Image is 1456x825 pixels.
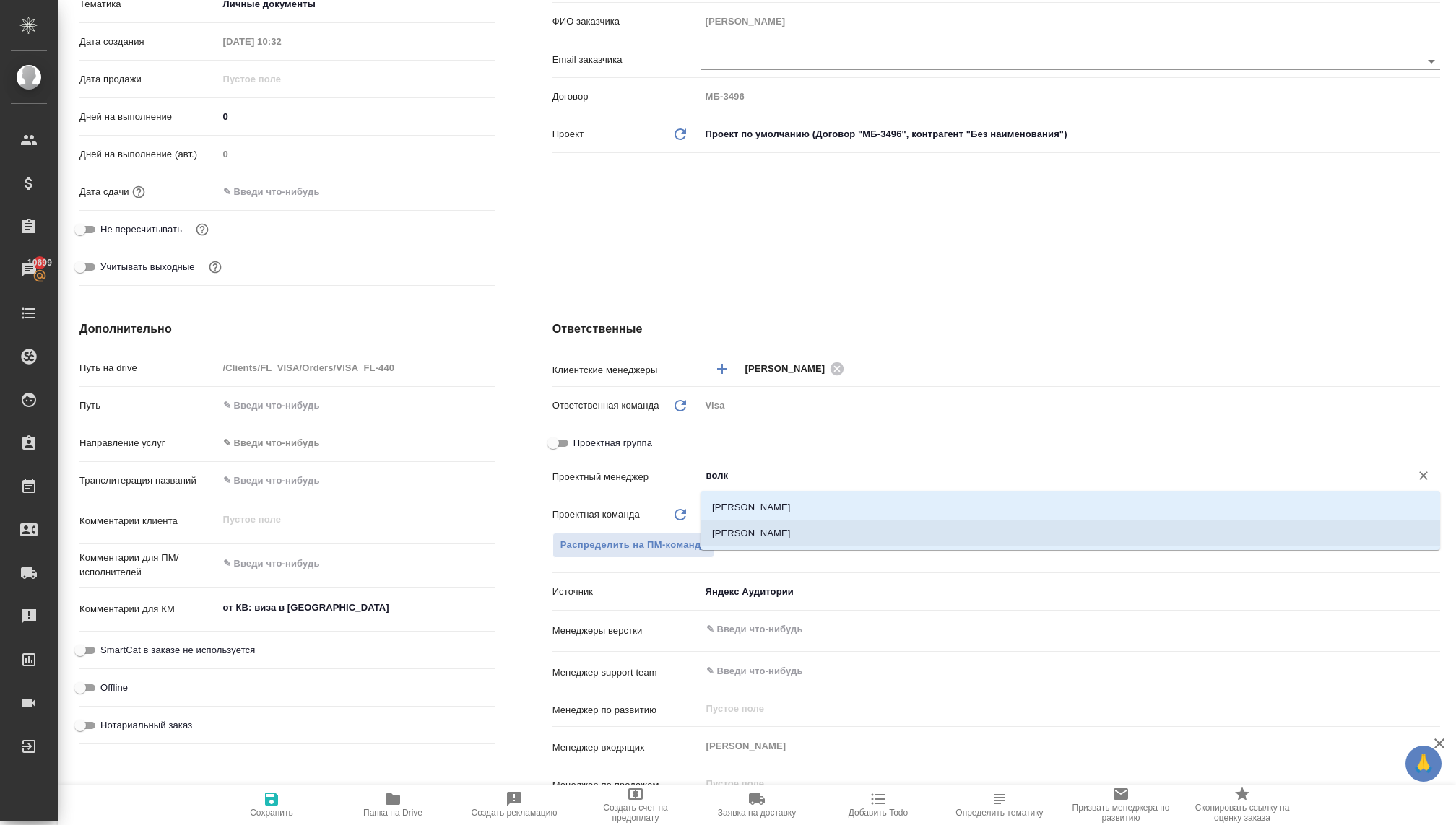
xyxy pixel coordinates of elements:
[1190,803,1294,823] span: Скопировать ссылку на оценку заказа
[705,621,1387,638] input: ✎ Введи что-нибудь
[560,537,707,554] span: Распределить на ПМ-команду
[701,11,1440,32] input: Пустое поле
[584,803,688,823] span: Создать счет на предоплату
[552,398,659,413] p: Ответственная команда
[4,252,54,288] a: 10699
[100,260,195,274] span: Учитывать выходные
[849,808,908,818] span: Добавить Todo
[705,662,1387,679] input: ✎ Введи что-нибудь
[1060,785,1182,825] button: Призвать менеджера по развитию
[79,514,218,528] p: Комментарии клиента
[79,436,218,450] p: Направление услуг
[955,808,1043,818] span: Определить тематику
[1432,474,1435,477] button: Close
[573,436,652,450] span: Проектная группа
[79,110,218,124] p: Дней на выполнение
[701,393,1440,418] div: Visa
[79,147,218,162] p: Дней на выполнение (авт.)
[552,507,640,522] p: Проектная команда
[211,785,332,825] button: Сохранить
[705,774,1406,792] input: Пустое поле
[818,785,939,825] button: Добавить Todo
[79,35,218,49] p: Дата создания
[1432,670,1435,673] button: Open
[552,665,701,680] p: Менеджер support team
[218,144,495,165] input: Пустое поле
[745,362,834,376] span: [PERSON_NAME]
[1432,367,1435,370] button: Open
[701,580,1440,604] div: Яндекс Аудитории
[552,53,701,67] p: Email заказчика
[1432,628,1435,631] button: Open
[79,185,129,199] p: Дата сдачи
[552,90,701,104] p: Договор
[552,624,701,638] p: Менеджеры верстки
[552,533,715,558] button: Распределить на ПМ-команду
[472,808,558,818] span: Создать рекламацию
[100,681,128,695] span: Offline
[701,122,1440,147] div: Проект по умолчанию (Договор "МБ-3496", контрагент "Без наименования")
[552,585,701,599] p: Источник
[363,808,422,818] span: Папка на Drive
[696,785,818,825] button: Заявка на доставку
[218,69,344,90] input: Пустое поле
[552,127,584,141] p: Проект
[206,258,225,276] button: Выбери, если сб и вс нужно считать рабочими днями для выполнения заказа.
[332,785,454,825] button: Папка на Drive
[705,699,1406,717] input: Пустое поле
[218,470,495,491] input: ✎ Введи что-нибудь
[552,778,701,793] p: Менеджер по продажам
[79,72,218,87] p: Дата продажи
[552,703,701,717] p: Менеджер по развитию
[218,357,495,378] input: Пустое поле
[1069,803,1173,823] span: Призвать менеджера по развитию
[223,436,477,450] div: ✎ Введи что-нибудь
[701,86,1440,107] input: Пустое поле
[100,718,192,733] span: Нотариальный заказ
[1413,466,1434,486] button: Очистить
[250,808,293,818] span: Сохранить
[552,320,1440,338] h4: Ответственные
[552,363,701,377] p: Клиентские менеджеры
[218,31,344,52] input: Пустое поле
[745,359,849,377] div: [PERSON_NAME]
[79,398,218,413] p: Путь
[79,320,495,338] h4: Дополнительно
[100,222,182,237] span: Не пересчитывать
[552,533,715,558] span: В заказе уже есть ответственный ПМ или ПМ группа
[1421,51,1442,71] button: Open
[218,431,495,455] div: ✎ Введи что-нибудь
[218,106,495,127] input: ✎ Введи что-нибудь
[218,395,495,416] input: ✎ Введи что-нибудь
[454,785,575,825] button: Создать рекламацию
[939,785,1060,825] button: Определить тематику
[1411,748,1436,779] span: 🙏
[552,741,701,755] p: Менеджер входящих
[552,470,701,484] p: Проектный менеджер
[100,643,255,658] span: SmartCat в заказе не используется
[79,473,218,488] p: Транслитерация названий
[701,520,1440,546] li: [PERSON_NAME]
[193,220,212,239] button: Включи, если не хочешь, чтобы указанная дата сдачи изменилась после переставления заказа в 'Подтв...
[1405,746,1442,782] button: 🙏
[19,256,61,270] span: 10699
[705,352,740,386] button: Добавить менеджера
[79,551,218,580] p: Комментарии для ПМ/исполнителей
[718,808,796,818] span: Заявка на доставку
[575,785,696,825] button: Создать счет на предоплату
[701,494,1440,520] li: [PERSON_NAME]
[79,361,218,375] p: Путь на drive
[1182,785,1303,825] button: Скопировать ссылку на оценку заказа
[218,181,344,202] input: ✎ Введи что-нибудь
[218,595,495,620] textarea: от КВ: виза в [GEOGRAPHIC_DATA]
[129,183,148,201] button: Если добавить услуги и заполнить их объемом, то дата рассчитается автоматически
[79,602,218,616] p: Комментарии для КМ
[552,14,701,29] p: ФИО заказчика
